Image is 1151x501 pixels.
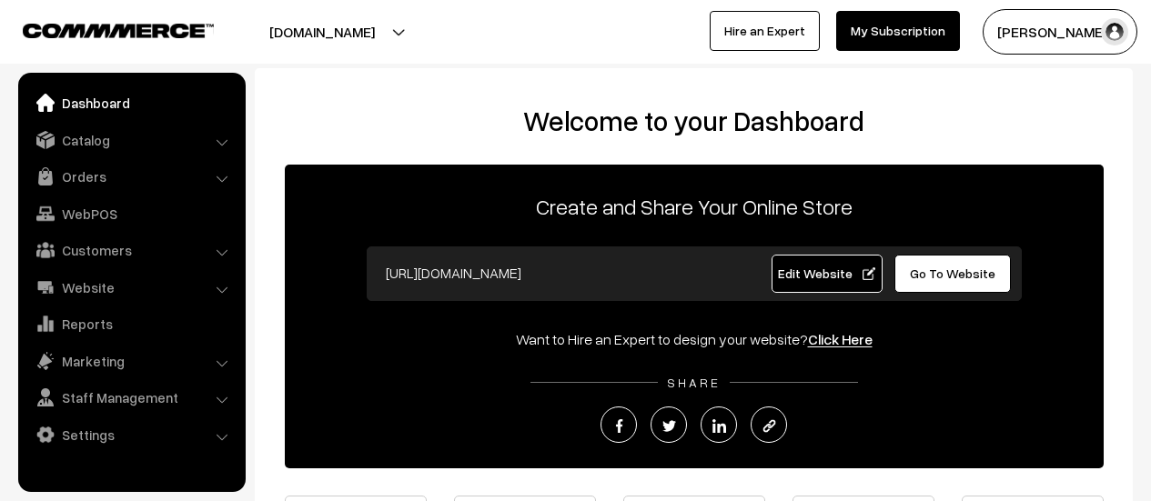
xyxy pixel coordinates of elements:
[23,160,239,193] a: Orders
[894,255,1012,293] a: Go To Website
[710,11,820,51] a: Hire an Expert
[23,271,239,304] a: Website
[23,24,214,37] img: COMMMERCE
[836,11,960,51] a: My Subscription
[23,307,239,340] a: Reports
[778,266,875,281] span: Edit Website
[23,345,239,377] a: Marketing
[273,105,1115,137] h2: Welcome to your Dashboard
[772,255,883,293] a: Edit Website
[658,375,730,390] span: SHARE
[285,328,1104,350] div: Want to Hire an Expert to design your website?
[808,330,873,348] a: Click Here
[23,18,182,40] a: COMMMERCE
[23,124,239,156] a: Catalog
[1101,18,1128,45] img: user
[206,9,439,55] button: [DOMAIN_NAME]
[23,418,239,451] a: Settings
[910,266,995,281] span: Go To Website
[23,86,239,119] a: Dashboard
[983,9,1137,55] button: [PERSON_NAME]
[23,381,239,414] a: Staff Management
[23,197,239,230] a: WebPOS
[285,190,1104,223] p: Create and Share Your Online Store
[23,234,239,266] a: Customers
